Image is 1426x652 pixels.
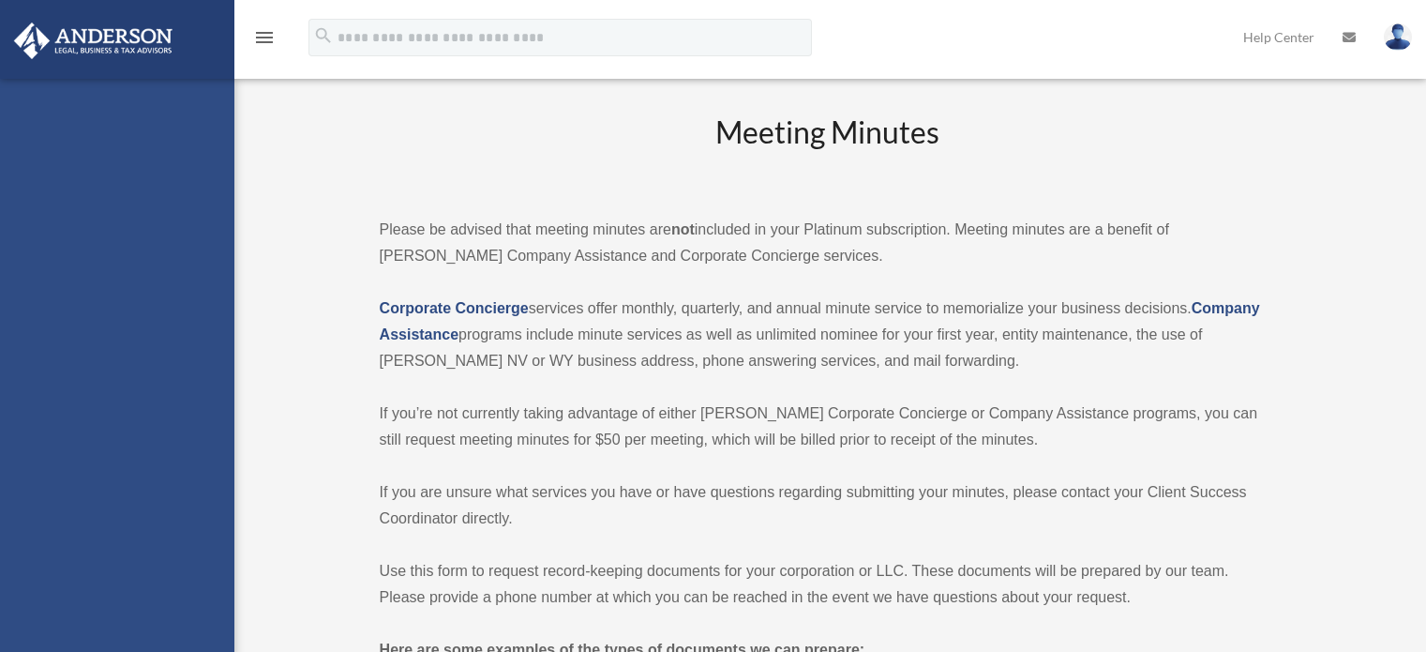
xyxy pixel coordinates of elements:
i: search [313,25,334,46]
p: If you’re not currently taking advantage of either [PERSON_NAME] Corporate Concierge or Company A... [380,401,1277,453]
strong: not [671,221,695,237]
p: If you are unsure what services you have or have questions regarding submitting your minutes, ple... [380,479,1277,532]
p: services offer monthly, quarterly, and annual minute service to memorialize your business decisio... [380,296,1277,374]
img: Anderson Advisors Platinum Portal [8,23,178,59]
p: Please be advised that meeting minutes are included in your Platinum subscription. Meeting minute... [380,217,1277,269]
img: User Pic [1384,23,1412,51]
a: Corporate Concierge [380,300,529,316]
a: menu [253,33,276,49]
i: menu [253,26,276,49]
h2: Meeting Minutes [380,112,1277,190]
p: Use this form to request record-keeping documents for your corporation or LLC. These documents wi... [380,558,1277,611]
a: Company Assistance [380,300,1260,342]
